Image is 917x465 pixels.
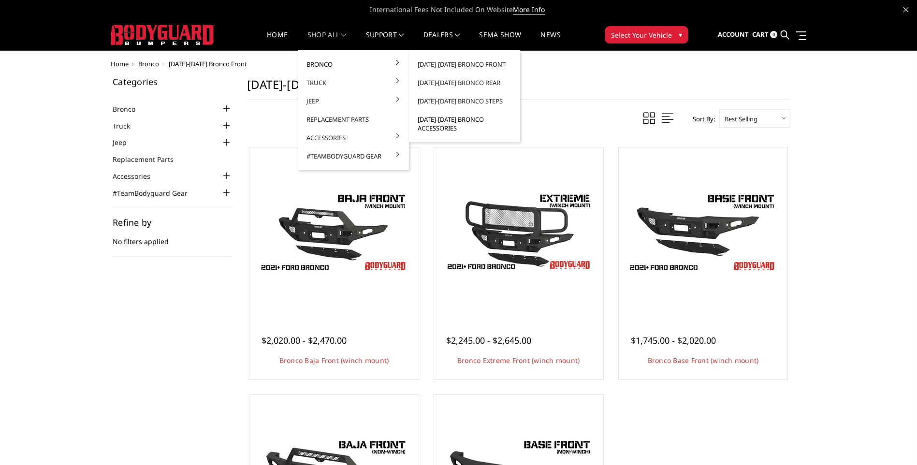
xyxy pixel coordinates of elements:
span: Cart [752,30,769,39]
a: Truck [302,73,405,92]
img: BODYGUARD BUMPERS [111,25,215,45]
a: Freedom Series - Bronco Base Front Bumper Bronco Base Front (winch mount) [621,150,786,314]
span: 0 [770,31,777,38]
div: No filters applied [113,218,233,257]
a: Home [111,59,129,68]
a: Support [366,31,404,50]
a: Jeep [302,92,405,110]
h5: Refine by [113,218,233,227]
a: Bronco Extreme Front (winch mount) [457,356,580,365]
a: [DATE]-[DATE] Bronco Front [413,55,516,73]
a: More Info [513,5,545,15]
span: [DATE]-[DATE] Bronco Front [169,59,247,68]
label: Sort By: [687,112,715,126]
a: Accessories [302,129,405,147]
a: Bronco Extreme Front (winch mount) Bronco Extreme Front (winch mount) [437,150,601,314]
a: Bronco [302,55,405,73]
span: ▾ [679,29,682,40]
span: $2,020.00 - $2,470.00 [262,334,347,346]
button: Select Your Vehicle [605,26,688,44]
span: Select Your Vehicle [611,30,672,40]
a: Accessories [113,171,162,181]
a: Bronco [113,104,147,114]
a: Dealers [423,31,460,50]
a: Replacement Parts [113,154,186,164]
a: Bronco [138,59,159,68]
a: [DATE]-[DATE] Bronco Rear [413,73,516,92]
a: Account [718,22,749,48]
a: Bronco Baja Front (winch mount) [279,356,389,365]
a: [DATE]-[DATE] Bronco Accessories [413,110,516,137]
a: Home [267,31,288,50]
a: News [540,31,560,50]
a: Bronco Base Front (winch mount) [648,356,759,365]
a: #TeamBodyguard Gear [113,188,200,198]
span: $1,745.00 - $2,020.00 [631,334,716,346]
a: Jeep [113,137,139,147]
a: #TeamBodyguard Gear [302,147,405,165]
a: Bodyguard Ford Bronco Bronco Baja Front (winch mount) [252,150,416,314]
a: Replacement Parts [302,110,405,129]
a: [DATE]-[DATE] Bronco Steps [413,92,516,110]
h5: Categories [113,77,233,86]
a: Cart 0 [752,22,777,48]
h1: [DATE]-[DATE] Bronco Front [247,77,790,100]
a: Truck [113,121,142,131]
a: SEMA Show [479,31,521,50]
a: shop all [307,31,347,50]
span: $2,245.00 - $2,645.00 [446,334,531,346]
span: Account [718,30,749,39]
